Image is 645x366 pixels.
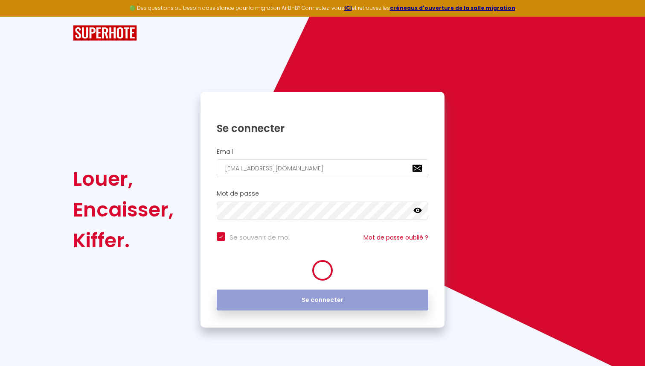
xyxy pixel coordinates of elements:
[7,3,32,29] button: Ouvrir le widget de chat LiveChat
[390,4,515,12] a: créneaux d'ouverture de la salle migration
[73,164,174,194] div: Louer,
[363,233,428,242] a: Mot de passe oublié ?
[73,225,174,256] div: Kiffer.
[73,194,174,225] div: Encaisser,
[217,148,428,155] h2: Email
[217,159,428,177] input: Ton Email
[344,4,352,12] a: ICI
[73,25,137,41] img: SuperHote logo
[217,190,428,197] h2: Mot de passe
[217,122,428,135] h1: Se connecter
[217,290,428,311] button: Se connecter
